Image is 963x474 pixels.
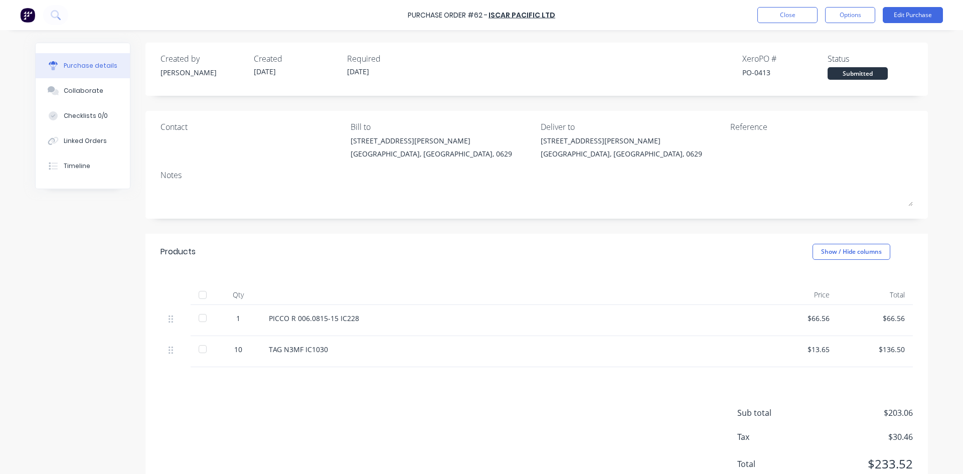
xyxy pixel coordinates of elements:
div: $66.56 [846,313,905,324]
div: Status [828,53,913,65]
div: [STREET_ADDRESS][PERSON_NAME] [541,135,702,146]
div: [GEOGRAPHIC_DATA], [GEOGRAPHIC_DATA], 0629 [351,148,512,159]
div: $13.65 [770,344,830,355]
div: PICCO R 006.0815-15 IC228 [269,313,754,324]
div: Bill to [351,121,533,133]
div: [PERSON_NAME] [160,67,246,78]
button: Collaborate [36,78,130,103]
button: Close [757,7,818,23]
div: PO-0413 [742,67,828,78]
div: 1 [224,313,253,324]
div: Qty [216,285,261,305]
button: Purchase details [36,53,130,78]
div: Submitted [828,67,888,80]
div: 10 [224,344,253,355]
div: Required [347,53,432,65]
img: Factory [20,8,35,23]
button: Checklists 0/0 [36,103,130,128]
div: $136.50 [846,344,905,355]
span: $203.06 [813,407,913,419]
div: Collaborate [64,86,103,95]
div: [GEOGRAPHIC_DATA], [GEOGRAPHIC_DATA], 0629 [541,148,702,159]
span: Sub total [737,407,813,419]
div: Purchase details [64,61,117,70]
div: Xero PO # [742,53,828,65]
div: TAG N3MF IC1030 [269,344,754,355]
button: Edit Purchase [883,7,943,23]
div: Purchase Order #62 - [408,10,488,21]
div: Linked Orders [64,136,107,145]
div: Created [254,53,339,65]
div: Created by [160,53,246,65]
div: $66.56 [770,313,830,324]
div: Total [838,285,913,305]
div: Price [762,285,838,305]
div: Deliver to [541,121,723,133]
span: $233.52 [813,455,913,473]
span: Tax [737,431,813,443]
div: Notes [160,169,913,181]
span: $30.46 [813,431,913,443]
div: Checklists 0/0 [64,111,108,120]
a: Iscar Pacific Ltd [489,10,555,20]
div: Timeline [64,162,90,171]
div: Reference [730,121,913,133]
div: [STREET_ADDRESS][PERSON_NAME] [351,135,512,146]
div: Products [160,246,196,258]
button: Linked Orders [36,128,130,153]
div: Contact [160,121,343,133]
button: Timeline [36,153,130,179]
button: Show / Hide columns [813,244,890,260]
span: Total [737,458,813,470]
button: Options [825,7,875,23]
